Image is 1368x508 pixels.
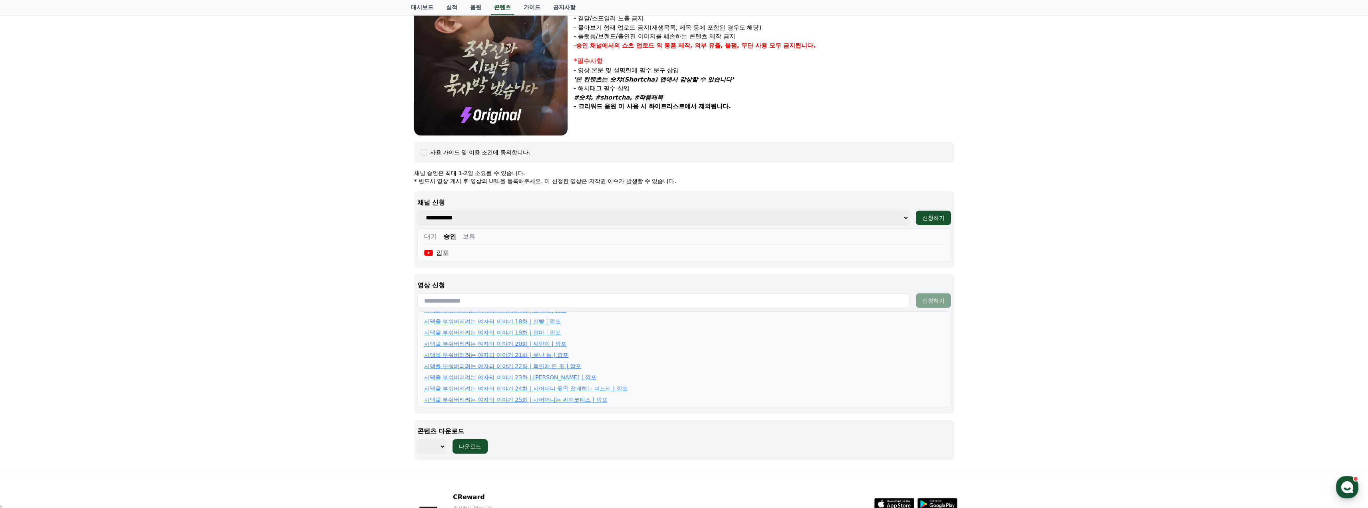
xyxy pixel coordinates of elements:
[73,266,83,272] span: 대화
[424,351,568,359] a: 시댁을 부숴버리려는 여자의 이야기 21화 | 못난 놈 | 깜포
[453,492,550,502] p: CReward
[424,248,449,258] div: 깜포
[430,148,530,156] div: 사용 가이드 및 이용 조건에 동의합니다.
[574,66,954,75] p: - 영상 본문 및 설명란에 필수 문구 삽입
[574,32,954,41] p: - 플랫폼/브랜드/출연진 이미지를 훼손하는 콘텐츠 제작 금지
[916,211,951,225] button: 신청하기
[424,340,567,348] a: 시댁을 부숴버리려는 여자의 이야기 20화 | 씨받이 | 깜포
[424,362,582,370] a: 시댁을 부숴버리려는 여자의 이야기 22화 | 독안에 든 쥐 | 깜포
[424,317,561,325] a: 시댁을 부숴버리려는 여자의 이야기 18화 | 신빨 | 깜포
[922,214,945,222] div: 신청하기
[574,56,954,66] div: *필수사항
[574,14,954,23] p: - 결말/스포일러 노출 금지
[53,253,103,273] a: 대화
[453,439,488,454] button: 다운로드
[417,426,951,436] p: 콘텐츠 다운로드
[123,265,133,272] span: 설정
[414,177,954,185] p: * 반드시 영상 게시 후 영상의 URL을 등록해주세요. 미 신청한 영상은 저작권 이슈가 발생할 수 있습니다.
[417,281,951,290] p: 영상 신청
[664,42,816,49] strong: 롱폼 제작, 외부 유출, 불펌, 무단 사용 모두 금지됩니다.
[574,41,954,50] p: -
[574,94,663,101] em: #숏챠, #shortcha, #작품제목
[424,384,628,392] a: 시댁을 부숴버리려는 여자의 이야기 24화 | 시어머니 뒷목 잡게하는 며느리 | 깜포
[574,103,731,110] strong: - 크리워드 음원 미 사용 시 화이트리스트에서 제외됩니다.
[424,329,561,337] a: 시댁을 부숴버리려는 여자의 이야기 19화 | 엄마 | 깜포
[424,396,608,404] a: 시댁을 부숴버리려는 여자의 이야기 25화 | 시어머니는 싸이코패스 | 깜포
[424,232,437,241] button: 대기
[574,84,954,93] p: - 해시태그 필수 삽입
[417,198,951,207] p: 채널 신청
[424,373,596,381] a: 시댁을 부숴버리려는 여자의 이야기 23화 | [PERSON_NAME] | 깜포
[922,297,945,305] div: 신청하기
[443,232,456,241] button: 승인
[25,265,30,272] span: 홈
[916,293,951,308] button: 신청하기
[463,232,475,241] button: 보류
[459,442,481,450] div: 다운로드
[574,76,734,83] em: '본 컨텐츠는 숏챠(Shortcha) 앱에서 감상할 수 있습니다'
[576,42,662,49] strong: 승인 채널에서의 쇼츠 업로드 외
[414,169,954,177] p: 채널 승인은 최대 1-2일 소요될 수 있습니다.
[574,23,954,32] p: - 몰아보기 형태 업로드 금지(재생목록, 제목 등에 포함된 경우도 해당)
[103,253,153,273] a: 설정
[2,253,53,273] a: 홈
